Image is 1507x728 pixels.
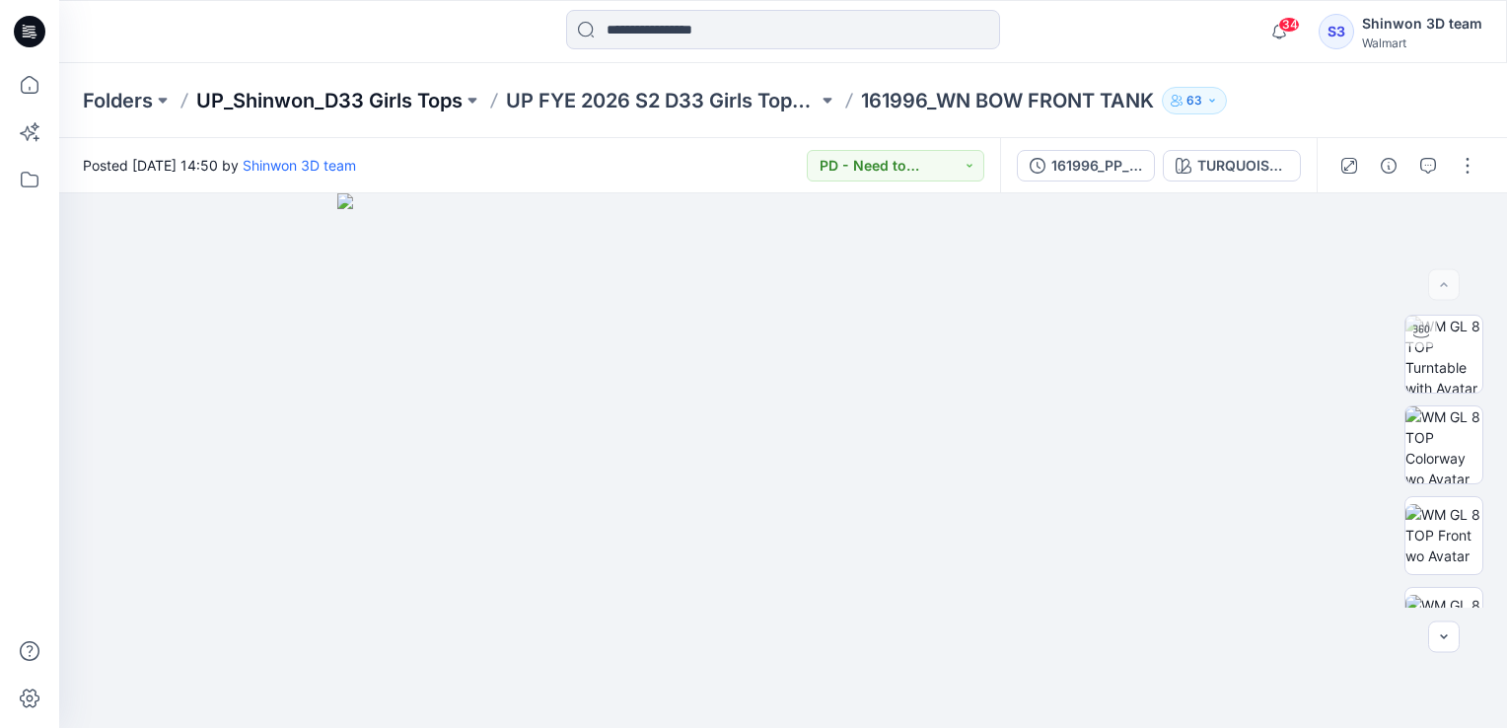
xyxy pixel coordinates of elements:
[1017,150,1155,182] button: 161996_PP_WN BOW FRONT TANK
[83,87,153,114] a: Folders
[506,87,818,114] a: UP FYE 2026 S2 D33 Girls Tops Shinwon
[337,193,1229,728] img: eyJhbGciOiJIUzI1NiIsImtpZCI6IjAiLCJzbHQiOiJzZXMiLCJ0eXAiOiJKV1QifQ.eyJkYXRhIjp7InR5cGUiOiJzdG9yYW...
[1405,595,1482,657] img: WM GL 8 TOP Back wo Avatar
[1373,150,1404,182] button: Details
[1051,155,1142,177] div: 161996_PP_WN BOW FRONT TANK
[1278,17,1300,33] span: 34
[1186,90,1202,111] p: 63
[1162,87,1227,114] button: 63
[1362,36,1482,50] div: Walmart
[861,87,1154,114] p: 161996_WN BOW FRONT TANK
[1197,155,1288,177] div: TURQUOISE SPLASH
[1163,150,1301,182] button: TURQUOISE SPLASH
[243,157,356,174] a: Shinwon 3D team
[1319,14,1354,49] div: S3
[196,87,463,114] a: UP_Shinwon_D33 Girls Tops
[83,155,356,176] span: Posted [DATE] 14:50 by
[1405,504,1482,566] img: WM GL 8 TOP Front wo Avatar
[1362,12,1482,36] div: Shinwon 3D team
[1405,316,1482,393] img: WM GL 8 TOP Turntable with Avatar
[1405,406,1482,483] img: WM GL 8 TOP Colorway wo Avatar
